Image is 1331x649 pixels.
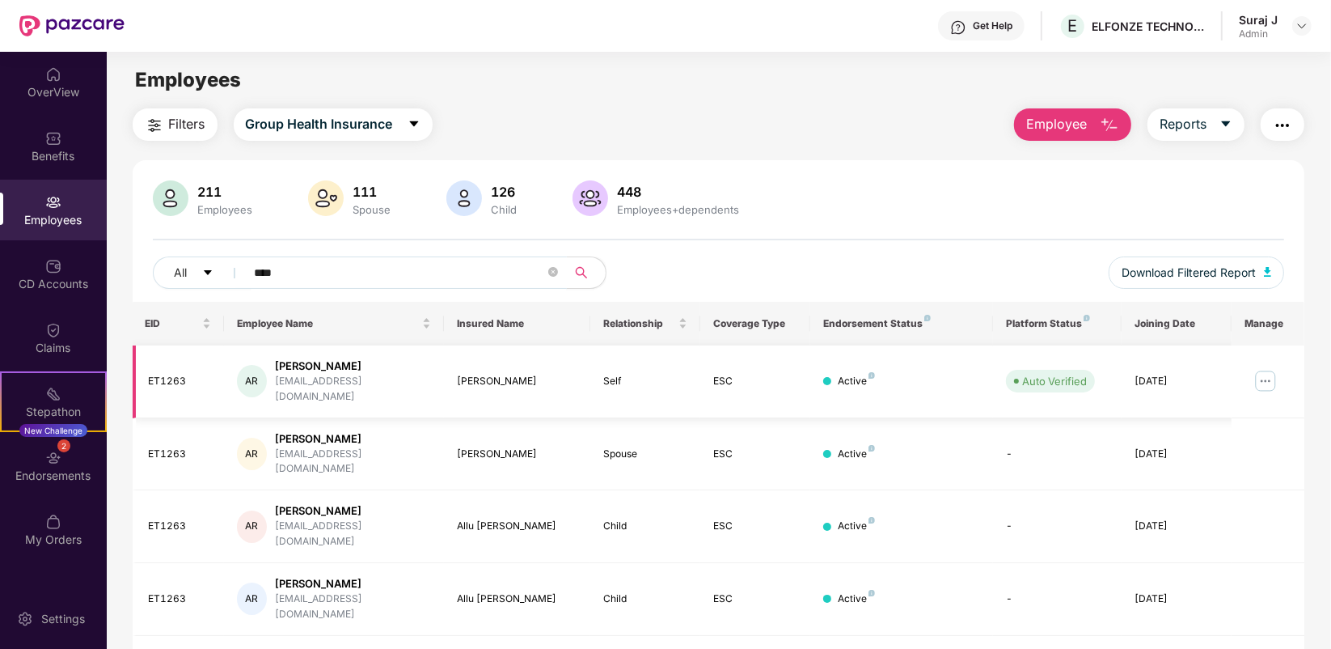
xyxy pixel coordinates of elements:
div: [DATE] [1135,374,1219,389]
div: 448 [615,184,743,200]
div: [EMAIL_ADDRESS][DOMAIN_NAME] [275,374,431,405]
div: ESC [713,592,797,607]
th: Joining Date [1122,302,1232,346]
div: Active [838,447,875,462]
div: [PERSON_NAME] [457,374,577,389]
span: caret-down [202,267,213,280]
div: Allu [PERSON_NAME] [457,592,577,607]
img: svg+xml;base64,PHN2ZyB4bWxucz0iaHR0cDovL3d3dy53My5vcmcvMjAwMC9zdmciIHdpZHRoPSI4IiBoZWlnaHQ9IjgiIH... [868,372,875,379]
img: svg+xml;base64,PHN2ZyBpZD0iSGVscC0zMngzMiIgeG1sbnM9Imh0dHA6Ly93d3cudzMub3JnLzIwMDAvc3ZnIiB3aWR0aD... [950,19,966,36]
div: [DATE] [1135,592,1219,607]
div: ESC [713,374,797,389]
img: svg+xml;base64,PHN2ZyBpZD0iRW5kb3JzZW1lbnRzIiB4bWxucz0iaHR0cDovL3d3dy53My5vcmcvMjAwMC9zdmciIHdpZH... [45,450,61,466]
button: Filters [133,108,218,141]
div: [DATE] [1135,447,1219,462]
div: Self [603,374,687,389]
div: 111 [350,184,395,200]
div: 126 [488,184,521,200]
img: svg+xml;base64,PHN2ZyB4bWxucz0iaHR0cDovL3d3dy53My5vcmcvMjAwMC9zdmciIHdpZHRoPSI4IiBoZWlnaHQ9IjgiIH... [868,517,875,524]
div: ESC [713,519,797,534]
div: 2 [57,439,70,452]
th: EID [133,302,224,346]
div: New Challenge [19,424,87,437]
img: svg+xml;base64,PHN2ZyB4bWxucz0iaHR0cDovL3d3dy53My5vcmcvMjAwMC9zdmciIHdpZHRoPSI4IiBoZWlnaHQ9IjgiIH... [924,315,931,321]
span: caret-down [1219,117,1232,132]
div: Endorsement Status [823,317,981,330]
td: - [993,563,1122,636]
span: caret-down [408,117,420,132]
img: svg+xml;base64,PHN2ZyB4bWxucz0iaHR0cDovL3d3dy53My5vcmcvMjAwMC9zdmciIHhtbG5zOnhsaW5rPSJodHRwOi8vd3... [446,180,482,216]
span: Filters [169,114,205,134]
img: svg+xml;base64,PHN2ZyBpZD0iQ2xhaW0iIHhtbG5zPSJodHRwOi8vd3d3LnczLm9yZy8yMDAwL3N2ZyIgd2lkdGg9IjIwIi... [45,322,61,338]
span: Employee Name [237,317,419,330]
div: [EMAIL_ADDRESS][DOMAIN_NAME] [275,592,431,622]
div: ET1263 [149,447,211,462]
div: Child [603,592,687,607]
div: Auto Verified [1022,373,1087,389]
th: Insured Name [444,302,590,346]
div: [PERSON_NAME] [275,503,431,519]
div: Active [838,374,875,389]
span: E [1068,16,1078,36]
div: Settings [36,611,90,627]
div: Spouse [350,203,395,216]
div: Platform Status [1006,317,1109,330]
div: AR [237,365,267,397]
div: [PERSON_NAME] [275,576,431,592]
th: Employee Name [224,302,444,346]
div: [PERSON_NAME] [275,358,431,374]
img: svg+xml;base64,PHN2ZyB4bWxucz0iaHR0cDovL3d3dy53My5vcmcvMjAwMC9zdmciIHdpZHRoPSIyNCIgaGVpZ2h0PSIyNC... [1273,116,1292,135]
span: Download Filtered Report [1122,264,1256,282]
td: - [993,490,1122,563]
img: svg+xml;base64,PHN2ZyB4bWxucz0iaHR0cDovL3d3dy53My5vcmcvMjAwMC9zdmciIHdpZHRoPSI4IiBoZWlnaHQ9IjgiIH... [1084,315,1090,321]
div: Employees [195,203,256,216]
div: AR [237,583,267,615]
span: search [566,266,598,279]
img: svg+xml;base64,PHN2ZyB4bWxucz0iaHR0cDovL3d3dy53My5vcmcvMjAwMC9zdmciIHdpZHRoPSI4IiBoZWlnaHQ9IjgiIH... [868,590,875,596]
td: - [993,418,1122,491]
div: AR [237,438,267,470]
span: Employees [135,68,241,91]
div: [DATE] [1135,519,1219,534]
div: 211 [195,184,256,200]
button: Allcaret-down [153,257,251,289]
img: svg+xml;base64,PHN2ZyB4bWxucz0iaHR0cDovL3d3dy53My5vcmcvMjAwMC9zdmciIHdpZHRoPSIyMSIgaGVpZ2h0PSIyMC... [45,386,61,402]
div: Child [603,519,687,534]
img: svg+xml;base64,PHN2ZyBpZD0iU2V0dGluZy0yMHgyMCIgeG1sbnM9Imh0dHA6Ly93d3cudzMub3JnLzIwMDAvc3ZnIiB3aW... [17,611,33,627]
div: ET1263 [149,374,211,389]
div: Get Help [973,19,1012,32]
span: EID [146,317,199,330]
div: Suraj J [1239,12,1278,28]
div: ESC [713,447,797,462]
button: Group Health Insurancecaret-down [234,108,433,141]
div: Active [838,592,875,607]
img: svg+xml;base64,PHN2ZyB4bWxucz0iaHR0cDovL3d3dy53My5vcmcvMjAwMC9zdmciIHhtbG5zOnhsaW5rPSJodHRwOi8vd3... [1264,267,1272,277]
img: svg+xml;base64,PHN2ZyB4bWxucz0iaHR0cDovL3d3dy53My5vcmcvMjAwMC9zdmciIHhtbG5zOnhsaW5rPSJodHRwOi8vd3... [308,180,344,216]
div: [EMAIL_ADDRESS][DOMAIN_NAME] [275,447,431,477]
img: manageButton [1253,368,1278,394]
span: Group Health Insurance [246,114,393,134]
th: Relationship [590,302,700,346]
img: svg+xml;base64,PHN2ZyB4bWxucz0iaHR0cDovL3d3dy53My5vcmcvMjAwMC9zdmciIHdpZHRoPSIyNCIgaGVpZ2h0PSIyNC... [145,116,164,135]
span: All [175,264,188,282]
div: ELFONZE TECHNOLOGIES PRIVATE LIMITED [1092,19,1205,34]
button: search [566,257,606,289]
div: Child [488,203,521,216]
div: Allu [PERSON_NAME] [457,519,577,534]
img: svg+xml;base64,PHN2ZyB4bWxucz0iaHR0cDovL3d3dy53My5vcmcvMjAwMC9zdmciIHhtbG5zOnhsaW5rPSJodHRwOi8vd3... [573,180,608,216]
span: close-circle [548,265,558,281]
img: svg+xml;base64,PHN2ZyBpZD0iQmVuZWZpdHMiIHhtbG5zPSJodHRwOi8vd3d3LnczLm9yZy8yMDAwL3N2ZyIgd2lkdGg9Ij... [45,130,61,146]
div: ET1263 [149,592,211,607]
img: svg+xml;base64,PHN2ZyB4bWxucz0iaHR0cDovL3d3dy53My5vcmcvMjAwMC9zdmciIHhtbG5zOnhsaW5rPSJodHRwOi8vd3... [1100,116,1119,135]
button: Download Filtered Report [1109,257,1285,289]
div: Spouse [603,447,687,462]
img: svg+xml;base64,PHN2ZyBpZD0iTXlfT3JkZXJzIiBkYXRhLW5hbWU9Ik15IE9yZGVycyIgeG1sbnM9Imh0dHA6Ly93d3cudz... [45,514,61,530]
div: [PERSON_NAME] [275,431,431,447]
img: svg+xml;base64,PHN2ZyB4bWxucz0iaHR0cDovL3d3dy53My5vcmcvMjAwMC9zdmciIHhtbG5zOnhsaW5rPSJodHRwOi8vd3... [153,180,188,216]
th: Manage [1232,302,1305,346]
div: [EMAIL_ADDRESS][DOMAIN_NAME] [275,519,431,549]
span: Relationship [603,317,675,330]
img: New Pazcare Logo [19,15,125,36]
img: svg+xml;base64,PHN2ZyBpZD0iQ0RfQWNjb3VudHMiIGRhdGEtbmFtZT0iQ0QgQWNjb3VudHMiIHhtbG5zPSJodHRwOi8vd3... [45,258,61,274]
span: Reports [1160,114,1206,134]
